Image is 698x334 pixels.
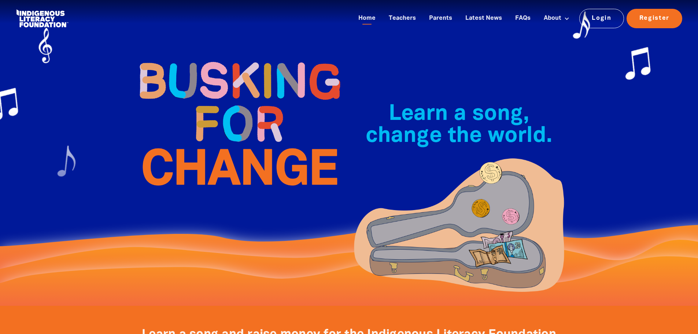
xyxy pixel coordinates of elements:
a: FAQs [511,12,535,25]
a: Register [627,9,682,28]
a: Latest News [461,12,506,25]
a: Login [579,9,624,28]
span: Learn a song, change the world. [366,104,552,146]
a: Parents [425,12,457,25]
a: Home [354,12,380,25]
a: Teachers [384,12,420,25]
a: About [539,12,574,25]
